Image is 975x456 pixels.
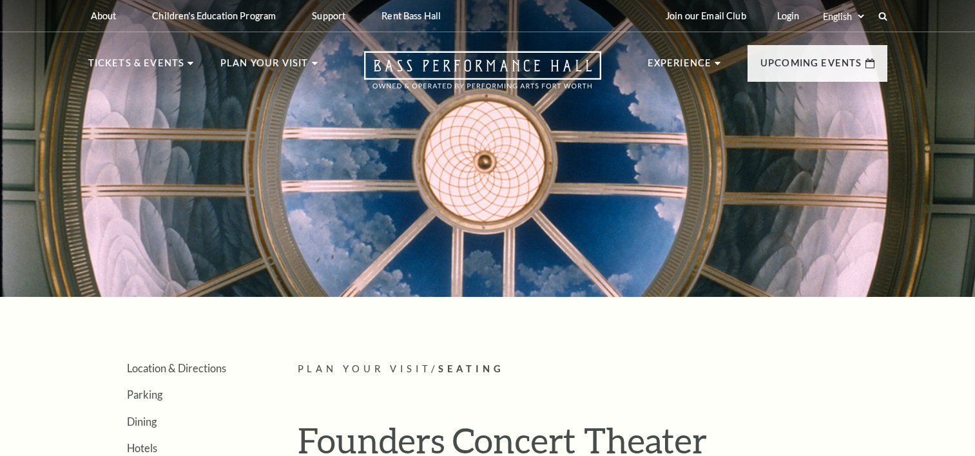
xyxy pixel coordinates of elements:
[91,10,117,21] p: About
[298,361,887,377] p: /
[438,363,505,374] span: Seating
[152,10,276,21] p: Children's Education Program
[760,55,862,79] p: Upcoming Events
[381,10,441,21] p: Rent Bass Hall
[127,362,226,374] a: Location & Directions
[298,363,432,374] span: Plan Your Visit
[127,388,162,401] a: Parking
[127,442,157,454] a: Hotels
[88,55,185,79] p: Tickets & Events
[127,415,157,428] a: Dining
[220,55,309,79] p: Plan Your Visit
[648,55,712,79] p: Experience
[820,10,866,23] select: Select:
[312,10,345,21] p: Support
